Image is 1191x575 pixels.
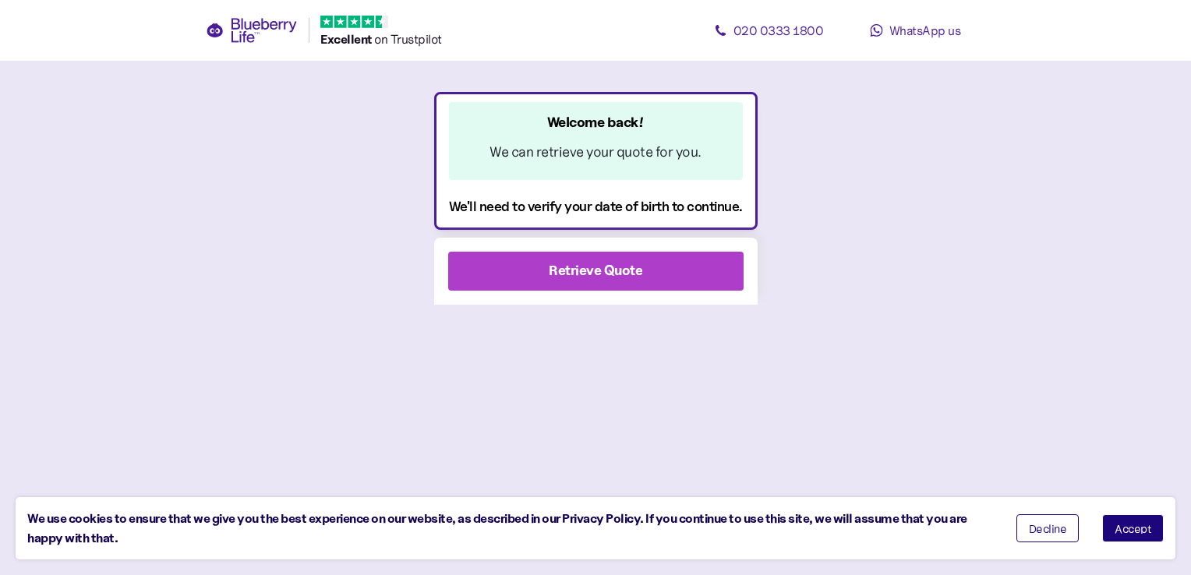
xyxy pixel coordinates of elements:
[845,15,985,46] a: WhatsApp us
[477,111,715,133] div: Welcome back!
[449,196,743,217] div: We'll need to verify your date of birth to continue.
[889,23,961,38] span: WhatsApp us
[698,15,839,46] a: 020 0333 1800
[477,141,715,163] div: We can retrieve your quote for you.
[27,509,993,548] div: We use cookies to ensure that we give you the best experience on our website, as described in our...
[1102,514,1164,542] button: Accept cookies
[1029,523,1067,534] span: Decline
[1016,514,1080,542] button: Decline cookies
[733,23,824,38] span: 020 0333 1800
[448,252,744,291] button: Retrieve Quote
[374,31,442,47] span: on Trustpilot
[1115,523,1151,534] span: Accept
[549,260,642,281] div: Retrieve Quote
[320,31,374,47] span: Excellent ️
